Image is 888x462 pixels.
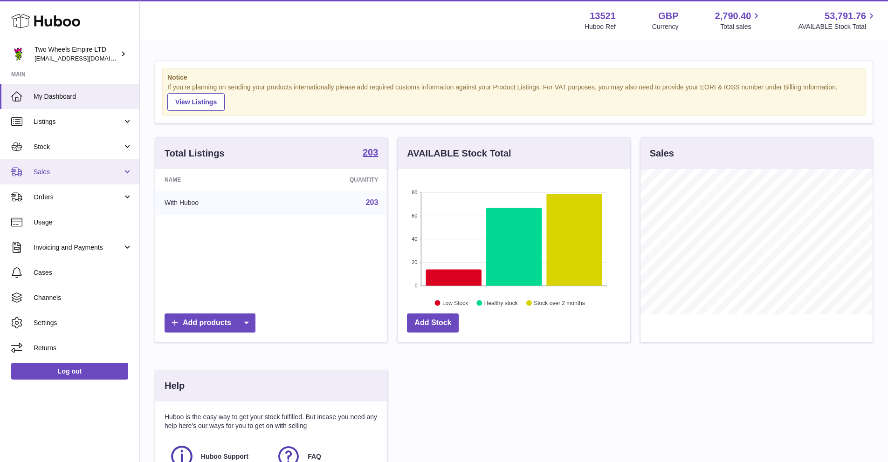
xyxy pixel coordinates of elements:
span: 53,791.76 [825,10,866,22]
span: Cases [34,268,132,277]
strong: 13521 [590,10,616,22]
h3: Help [165,380,185,392]
span: Stock [34,143,123,151]
span: Huboo Support [201,452,248,461]
div: Two Wheels Empire LTD [34,45,118,63]
div: If you're planning on sending your products internationally please add required customs informati... [167,83,860,111]
a: Add Stock [407,313,459,333]
a: Add products [165,313,255,333]
span: Invoicing and Payments [34,243,123,252]
div: Huboo Ref [585,22,616,31]
span: Usage [34,218,132,227]
th: Name [155,169,278,190]
span: Settings [34,319,132,327]
strong: 203 [363,148,378,157]
a: 203 [366,198,379,206]
a: Log out [11,363,128,380]
text: Healthy stock [484,299,518,306]
a: View Listings [167,93,225,111]
span: 2,790.40 [715,10,751,22]
span: Returns [34,344,132,353]
text: 80 [412,190,418,195]
span: Channels [34,293,132,302]
h3: Total Listings [165,147,225,160]
text: 40 [412,236,418,242]
a: 53,791.76 AVAILABLE Stock Total [798,10,877,31]
text: Low Stock [442,299,468,306]
p: Huboo is the easy way to get your stock fulfilled. But incase you need any help here's our ways f... [165,413,378,430]
span: Listings [34,117,123,126]
span: My Dashboard [34,92,132,101]
th: Quantity [278,169,387,190]
strong: Notice [167,73,860,82]
span: Orders [34,193,123,202]
text: 20 [412,259,418,265]
span: AVAILABLE Stock Total [798,22,877,31]
span: [EMAIL_ADDRESS][DOMAIN_NAME] [34,54,137,62]
text: 60 [412,213,418,218]
strong: GBP [658,10,678,22]
text: Stock over 2 months [534,299,585,306]
span: Total sales [720,22,762,31]
a: 203 [363,148,378,159]
div: Currency [652,22,679,31]
text: 0 [415,283,418,288]
span: FAQ [308,452,321,461]
h3: Sales [650,147,674,160]
h3: AVAILABLE Stock Total [407,147,511,160]
td: With Huboo [155,190,278,215]
img: justas@twowheelsempire.com [11,47,25,61]
span: Sales [34,168,123,177]
a: 2,790.40 Total sales [715,10,762,31]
